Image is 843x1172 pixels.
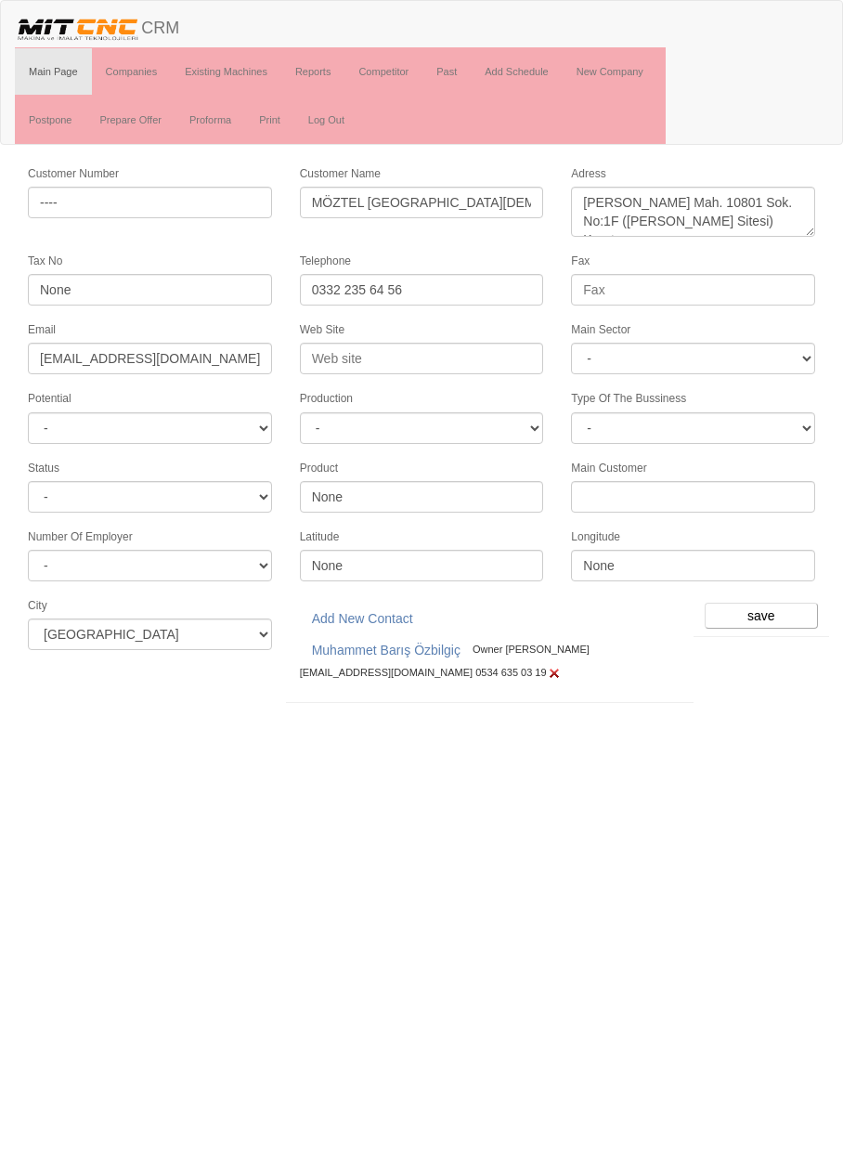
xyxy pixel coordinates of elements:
div: Owner [PERSON_NAME][EMAIL_ADDRESS][DOMAIN_NAME] 0534 635 03 19 [300,634,680,681]
label: Main Customer [571,461,646,476]
a: Prepare Offer [85,97,175,143]
label: Fax [571,254,590,269]
input: Customer No [28,187,272,218]
a: Main Page [15,48,92,95]
a: CRM [1,1,193,47]
label: Customer Number [28,166,119,182]
label: Product [300,461,338,476]
input: Email [28,343,272,374]
input: Customer Name [300,187,544,218]
a: Log Out [294,97,358,143]
label: Number Of Employer [28,529,133,545]
label: Type Of The Bussiness [571,391,686,407]
textarea: [PERSON_NAME] Mah. 10801 Sok. No:1F ([PERSON_NAME] Sitesi) Karatay [571,187,815,237]
label: Telephone [300,254,351,269]
a: Companies [92,48,172,95]
label: Latitude [300,529,340,545]
input: Telephone [300,274,544,306]
label: Adress [571,166,605,182]
img: header.png [15,15,141,43]
label: Status [28,461,59,476]
label: Production [300,391,353,407]
label: Longitude [571,529,620,545]
label: Web Site [300,322,344,338]
a: Reports [281,48,345,95]
input: Fax [571,274,815,306]
a: Past [422,48,471,95]
a: Print [245,97,294,143]
input: Tax no [28,274,272,306]
a: Muhammet Barış Özbilgiç [300,634,473,666]
label: Customer Name [300,166,381,182]
a: Add New Contact [300,603,425,634]
input: Web site [300,343,544,374]
a: Proforma [175,97,245,143]
input: save [705,603,818,629]
label: Email [28,322,56,338]
label: Tax No [28,254,62,269]
label: Main Sector [571,322,630,338]
a: Postpone [15,97,85,143]
a: Existing Machines [171,48,281,95]
img: Edit [547,666,562,681]
a: New Company [563,48,657,95]
label: Potential [28,391,71,407]
label: City [28,598,47,614]
a: Competitor [344,48,422,95]
a: Add Schedule [471,48,563,95]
